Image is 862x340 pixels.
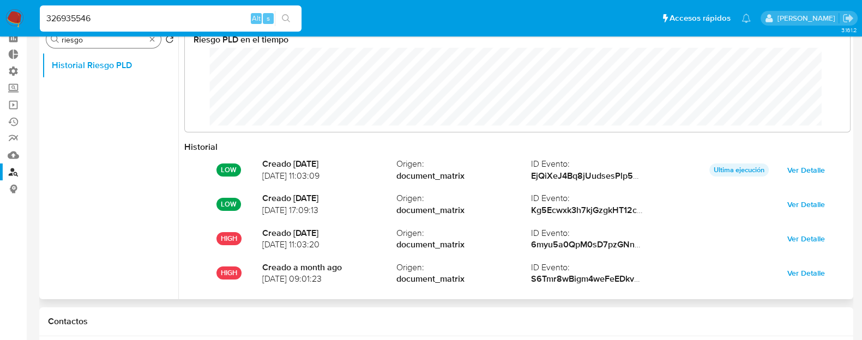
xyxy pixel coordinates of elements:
button: Ver Detalle [780,230,833,247]
strong: Riesgo PLD en el tiempo [194,33,288,46]
p: HIGH [216,266,242,280]
button: Ver Detalle [780,196,833,213]
span: s [267,13,270,23]
p: LOW [216,163,241,177]
button: Borrar [148,35,156,44]
strong: Creado a month ago [262,262,396,274]
p: HIGH [216,232,242,245]
p: Ultima ejecución [709,163,769,177]
button: Historial Riesgo PLD [42,52,178,78]
button: Buscar [51,35,59,44]
span: [DATE] 11:03:20 [262,239,396,251]
a: Salir [842,13,854,24]
input: Buscar [62,35,146,45]
strong: Historial [184,141,218,153]
span: [DATE] 09:01:23 [262,273,396,285]
span: Ver Detalle [787,162,825,178]
button: Ver Detalle [780,264,833,282]
input: Buscar usuario o caso... [40,11,302,26]
span: Ver Detalle [787,197,825,212]
span: [DATE] 11:03:09 [262,170,396,182]
span: Ver Detalle [787,231,825,246]
p: yanina.loff@mercadolibre.com [777,13,839,23]
strong: document_matrix [396,170,531,182]
span: Origen : [396,227,531,239]
strong: document_matrix [396,239,531,251]
strong: document_matrix [396,273,531,285]
span: 3.161.2 [841,26,857,34]
strong: Creado [DATE] [262,227,396,239]
strong: Creado [DATE] [262,158,396,170]
span: [DATE] 17:09:13 [262,204,396,216]
button: Ver Detalle [780,161,833,179]
p: LOW [216,198,241,211]
strong: Creado [DATE] [262,192,396,204]
span: ID Evento : [531,192,665,204]
span: Ver Detalle [787,265,825,281]
span: Origen : [396,158,531,170]
span: Origen : [396,192,531,204]
span: ID Evento : [531,262,665,274]
span: ID Evento : [531,227,665,239]
button: Volver al orden por defecto [165,35,174,47]
span: Alt [252,13,261,23]
span: ID Evento : [531,158,665,170]
strong: document_matrix [396,204,531,216]
span: Accesos rápidos [670,13,731,24]
h1: Contactos [48,316,845,327]
span: Origen : [396,262,531,274]
a: Notificaciones [742,14,751,23]
button: search-icon [275,11,297,26]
